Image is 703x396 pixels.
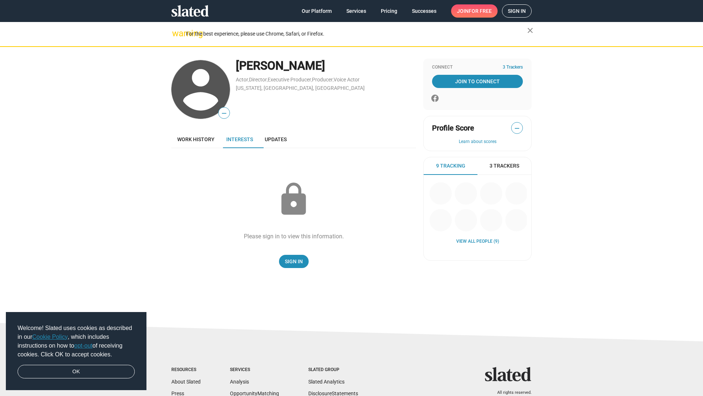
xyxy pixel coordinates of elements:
a: dismiss cookie message [18,365,135,379]
span: Our Platform [302,4,332,18]
span: , [333,78,334,82]
span: Join [457,4,492,18]
span: — [219,109,230,118]
span: Interests [226,136,253,142]
div: Resources [171,367,201,373]
a: Sign In [279,255,309,268]
span: Join To Connect [434,75,521,88]
a: Analysis [230,379,249,385]
div: cookieconsent [6,312,146,390]
a: Executive Producer [268,77,311,82]
a: opt-out [74,342,93,349]
a: Producer [312,77,333,82]
a: Actor [236,77,248,82]
a: Interests [220,131,259,148]
a: Joinfor free [451,4,498,18]
span: Pricing [381,4,397,18]
div: Connect [432,65,523,70]
div: Services [230,367,279,373]
span: , [248,78,249,82]
button: Learn about scores [432,139,523,145]
a: About Slated [171,379,201,385]
a: Voice Actor [334,77,360,82]
span: 3 Trackers [490,162,519,169]
span: Updates [265,136,287,142]
span: for free [469,4,492,18]
span: Sign in [508,5,526,17]
div: [PERSON_NAME] [236,58,416,74]
a: Services [341,4,372,18]
span: — [512,124,522,133]
a: Updates [259,131,293,148]
span: 3 Trackers [503,65,523,70]
a: Sign in [502,4,532,18]
a: [US_STATE], [GEOGRAPHIC_DATA], [GEOGRAPHIC_DATA] [236,85,365,91]
a: Pricing [375,4,403,18]
span: Sign In [285,255,303,268]
a: Our Platform [296,4,338,18]
a: Slated Analytics [308,379,345,385]
a: View all People (9) [456,239,499,245]
span: Welcome! Slated uses cookies as described in our , which includes instructions on how to of recei... [18,324,135,359]
span: Successes [412,4,436,18]
span: Work history [177,136,215,142]
mat-icon: warning [172,29,181,38]
a: Director [249,77,267,82]
span: Profile Score [432,123,474,133]
a: Join To Connect [432,75,523,88]
a: Work history [171,131,220,148]
div: For the best experience, please use Chrome, Safari, or Firefox. [186,29,527,39]
span: , [267,78,268,82]
div: Please sign in to view this information. [244,232,344,240]
a: Successes [406,4,442,18]
span: , [311,78,312,82]
div: Slated Group [308,367,358,373]
span: Services [346,4,366,18]
a: Cookie Policy [32,334,68,340]
mat-icon: lock [275,181,312,218]
mat-icon: close [526,26,535,35]
span: 9 Tracking [436,162,465,169]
